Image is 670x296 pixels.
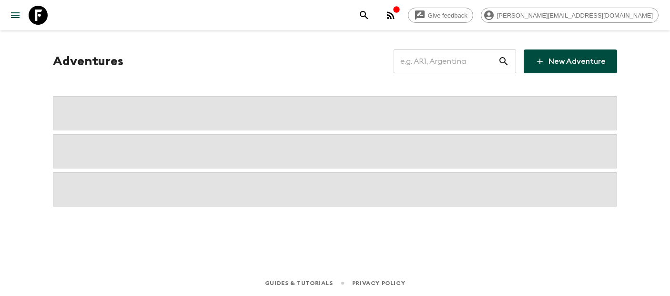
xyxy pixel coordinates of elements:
[394,48,498,75] input: e.g. AR1, Argentina
[6,6,25,25] button: menu
[492,12,658,19] span: [PERSON_NAME][EMAIL_ADDRESS][DOMAIN_NAME]
[355,6,374,25] button: search adventures
[265,278,333,288] a: Guides & Tutorials
[524,49,617,73] a: New Adventure
[481,8,659,23] div: [PERSON_NAME][EMAIL_ADDRESS][DOMAIN_NAME]
[352,278,405,288] a: Privacy Policy
[53,52,123,71] h1: Adventures
[408,8,473,23] a: Give feedback
[423,12,473,19] span: Give feedback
